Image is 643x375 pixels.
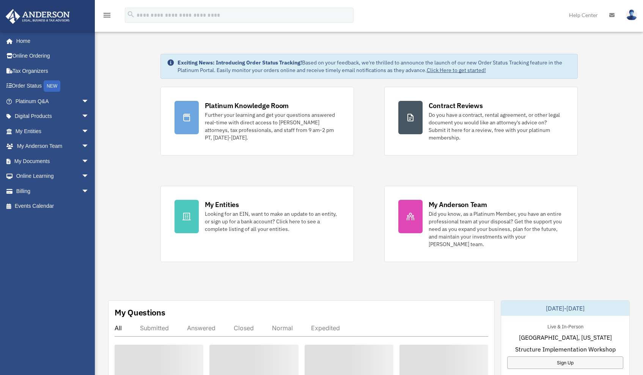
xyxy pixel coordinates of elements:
div: My Anderson Team [429,200,487,209]
span: arrow_drop_down [82,154,97,169]
a: Platinum Q&Aarrow_drop_down [5,94,101,109]
img: User Pic [626,9,637,20]
span: arrow_drop_down [82,124,97,139]
div: Did you know, as a Platinum Member, you have an entire professional team at your disposal? Get th... [429,210,564,248]
div: Contract Reviews [429,101,483,110]
a: Order StatusNEW [5,78,101,94]
a: Home [5,33,97,49]
span: arrow_drop_down [82,169,97,184]
div: Do you have a contract, rental agreement, or other legal document you would like an attorney's ad... [429,111,564,141]
div: Submitted [140,324,169,332]
span: arrow_drop_down [82,184,97,199]
a: Sign Up [507,356,623,369]
div: NEW [44,80,60,92]
a: My Anderson Team Did you know, as a Platinum Member, you have an entire professional team at your... [384,186,578,262]
a: Events Calendar [5,199,101,214]
a: Tax Organizers [5,63,101,78]
a: My Entities Looking for an EIN, want to make an update to an entity, or sign up for a bank accoun... [160,186,354,262]
div: Normal [272,324,293,332]
i: search [127,10,135,19]
span: arrow_drop_down [82,109,97,124]
a: Billingarrow_drop_down [5,184,101,199]
div: All [115,324,122,332]
a: Click Here to get started! [427,67,486,74]
div: Answered [187,324,215,332]
strong: Exciting News: Introducing Order Status Tracking! [178,59,302,66]
div: My Entities [205,200,239,209]
a: menu [102,13,112,20]
div: Expedited [311,324,340,332]
a: Contract Reviews Do you have a contract, rental agreement, or other legal document you would like... [384,87,578,155]
i: menu [102,11,112,20]
a: Online Ordering [5,49,101,64]
div: Platinum Knowledge Room [205,101,289,110]
span: arrow_drop_down [82,94,97,109]
a: Digital Productsarrow_drop_down [5,109,101,124]
div: Based on your feedback, we're thrilled to announce the launch of our new Order Status Tracking fe... [178,59,571,74]
a: Online Learningarrow_drop_down [5,169,101,184]
a: My Documentsarrow_drop_down [5,154,101,169]
span: arrow_drop_down [82,139,97,154]
a: My Anderson Teamarrow_drop_down [5,139,101,154]
div: My Questions [115,307,165,318]
div: [DATE]-[DATE] [501,301,629,316]
a: My Entitiesarrow_drop_down [5,124,101,139]
div: Further your learning and get your questions answered real-time with direct access to [PERSON_NAM... [205,111,340,141]
img: Anderson Advisors Platinum Portal [3,9,72,24]
span: [GEOGRAPHIC_DATA], [US_STATE] [519,333,612,342]
a: Platinum Knowledge Room Further your learning and get your questions answered real-time with dire... [160,87,354,155]
span: Structure Implementation Workshop [515,345,616,354]
div: Live & In-Person [541,322,590,330]
div: Looking for an EIN, want to make an update to an entity, or sign up for a bank account? Click her... [205,210,340,233]
div: Closed [234,324,254,332]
